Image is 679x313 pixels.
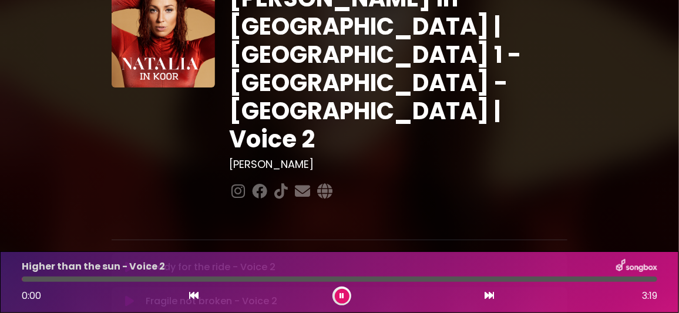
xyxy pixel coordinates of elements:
[22,260,165,274] p: Higher than the sun - Voice 2
[229,158,567,171] h3: [PERSON_NAME]
[616,259,657,274] img: songbox-logo-white.png
[642,289,657,303] span: 3:19
[22,289,41,302] span: 0:00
